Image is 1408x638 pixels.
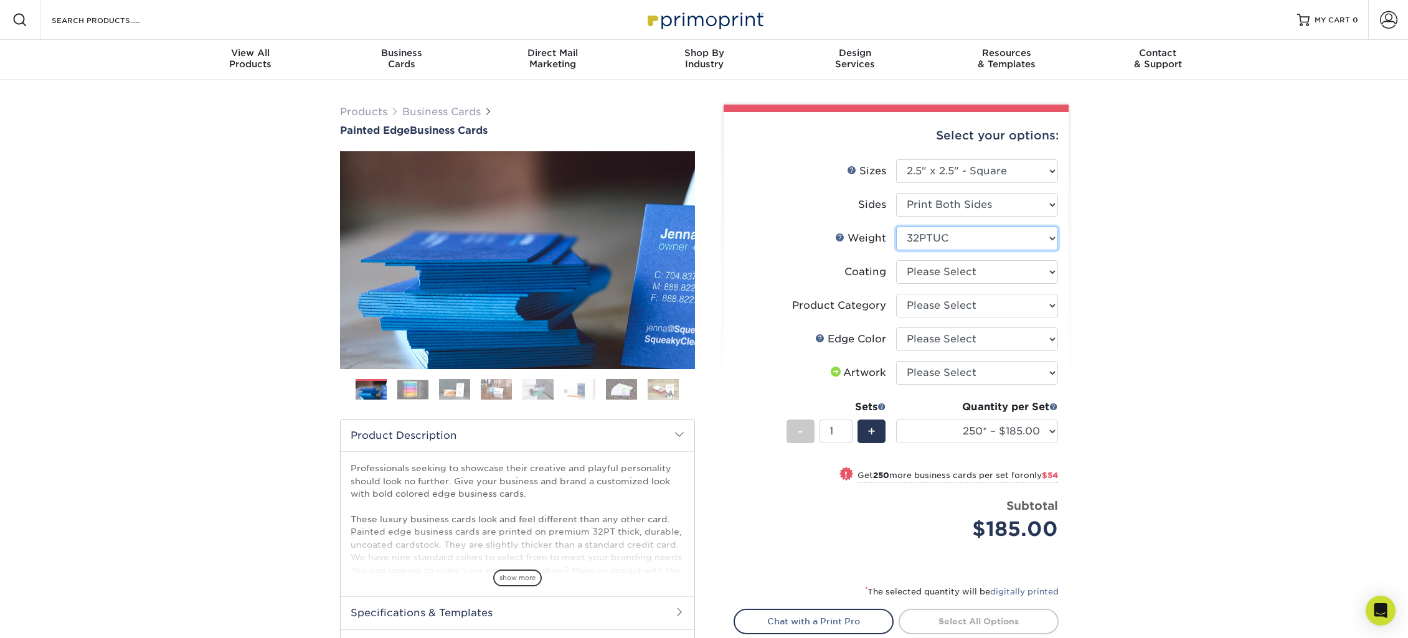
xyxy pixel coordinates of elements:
div: Marketing [477,47,628,70]
strong: 250 [873,471,889,480]
span: 0 [1353,16,1358,24]
span: Shop By [628,47,780,59]
span: Business [326,47,477,59]
h2: Specifications & Templates [341,596,694,629]
img: Primoprint [642,6,767,33]
a: Direct MailMarketing [477,40,628,80]
img: Business Cards 03 [439,378,470,400]
div: Services [780,47,931,70]
a: Products [340,106,387,118]
a: digitally printed [990,587,1059,596]
div: Artwork [828,365,886,380]
img: Painted Edge 01 [340,83,695,438]
span: show more [493,570,542,586]
span: MY CART [1315,15,1350,26]
div: Sets [787,400,886,415]
span: Design [780,47,931,59]
div: Sizes [847,164,886,179]
a: View AllProducts [175,40,326,80]
span: View All [175,47,326,59]
span: Contact [1082,47,1234,59]
img: Business Cards 02 [397,380,428,399]
a: DesignServices [780,40,931,80]
span: Painted Edge [340,124,410,136]
div: Industry [628,47,780,70]
img: Business Cards 06 [564,378,595,400]
div: Open Intercom Messenger [1366,596,1396,626]
div: Product Category [792,298,886,313]
img: Business Cards 08 [648,378,679,400]
strong: Subtotal [1006,499,1058,512]
h2: Product Description [341,420,694,451]
span: Resources [931,47,1082,59]
a: Contact& Support [1082,40,1234,80]
a: Painted EdgeBusiness Cards [340,124,695,136]
a: Chat with a Print Pro [734,609,894,634]
div: & Support [1082,47,1234,70]
a: Select All Options [899,609,1059,634]
div: Products [175,47,326,70]
span: - [798,422,803,441]
div: Select your options: [734,112,1059,159]
input: SEARCH PRODUCTS..... [50,12,172,27]
small: The selected quantity will be [865,587,1059,596]
div: Weight [835,231,886,246]
div: & Templates [931,47,1082,70]
span: + [867,422,876,441]
a: BusinessCards [326,40,477,80]
div: $185.00 [905,514,1058,544]
span: Direct Mail [477,47,628,59]
img: Business Cards 04 [481,378,512,400]
div: Edge Color [815,332,886,347]
h1: Business Cards [340,124,695,136]
div: Coating [844,265,886,279]
span: ! [844,468,848,481]
a: Shop ByIndustry [628,40,780,80]
a: Resources& Templates [931,40,1082,80]
img: Business Cards 05 [522,378,554,400]
div: Quantity per Set [896,400,1058,415]
div: Sides [858,197,886,212]
small: Get more business cards per set for [858,471,1058,483]
span: only [1024,471,1058,480]
img: Business Cards 07 [606,378,637,400]
div: Cards [326,47,477,70]
a: Business Cards [402,106,481,118]
span: $54 [1042,471,1058,480]
img: Business Cards 01 [356,375,387,406]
